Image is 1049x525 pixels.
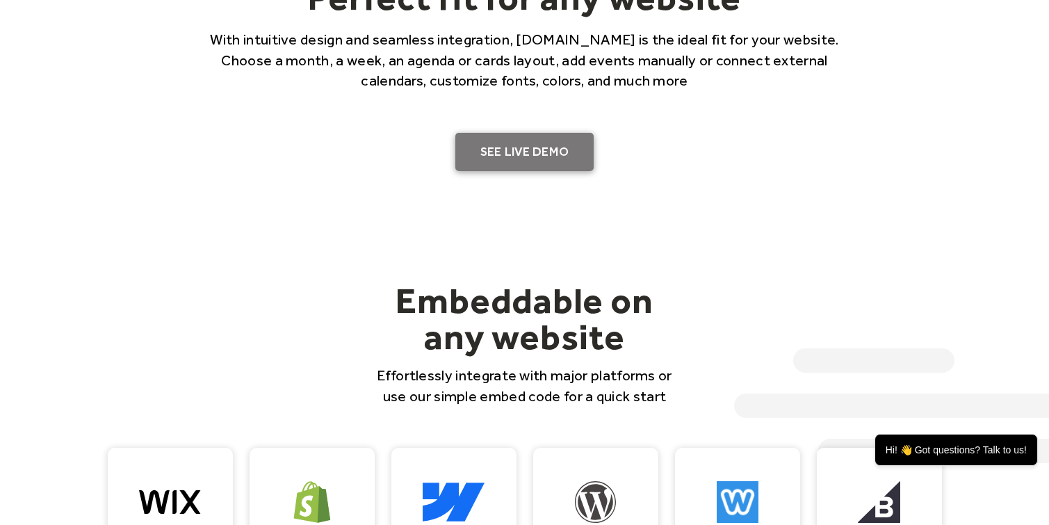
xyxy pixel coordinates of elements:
p: Effortlessly integrate with major platforms or use our simple embed code for a quick start [369,365,681,406]
p: With intuitive design and seamless integration, [DOMAIN_NAME] is the ideal fit for your website. ... [191,29,859,90]
a: SEE LIVE DEMO [455,133,594,172]
h2: Embeddable on any website [369,282,681,355]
